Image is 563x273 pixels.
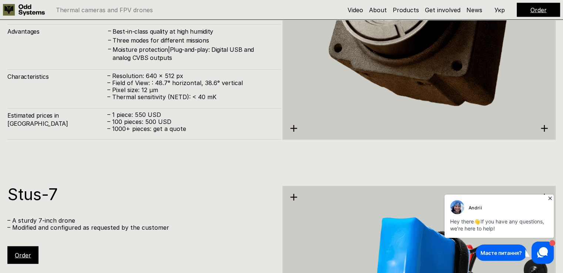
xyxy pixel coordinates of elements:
[7,217,274,224] p: – A sturdy 7-inch drone
[113,45,274,62] h4: Moisture protection|Plug-and-play: Digital USB and analog CVBS outputs
[107,111,274,118] p: – 1 piece: 550 USD
[108,27,111,35] h4: –
[7,186,274,202] h1: Stus-7
[113,36,274,44] h4: Three modes for different missions
[425,6,460,14] a: Get involved
[107,87,274,94] p: – Pixel size: 12 µm
[7,224,274,231] p: – Modified and configured as requested by the customer
[530,6,547,14] a: Order
[108,36,111,44] h4: –
[107,125,274,132] p: – 1000+ pieces: get a quote
[7,111,107,128] h4: Estimated prices in [GEOGRAPHIC_DATA]
[56,7,153,13] p: Thermal cameras and FPV drones
[495,7,505,13] p: Укр
[466,6,482,14] a: News
[7,27,107,36] h4: Advantages
[348,6,363,14] a: Video
[107,73,274,80] p: – Resolution: 640 x 512 px
[107,118,274,125] p: – 100 pieces: 500 USD
[15,252,31,259] a: Order
[108,45,111,53] h4: –
[393,6,419,14] a: Products
[443,192,556,266] iframe: HelpCrunch
[107,80,274,87] p: – Field of View: : 48.7° horizontal, 38.6° vertical
[107,94,274,101] p: – Thermal sensitivity (NETD): < 40 mK
[369,6,387,14] a: About
[7,73,107,81] h4: Characteristics
[113,27,274,36] h4: Best-in-class quality at high humidity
